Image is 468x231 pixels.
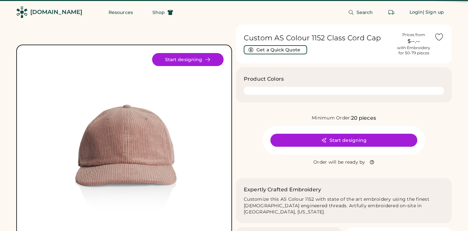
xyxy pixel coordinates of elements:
[244,45,307,54] button: Get a Quick Quote
[402,32,425,37] div: Prices from
[270,134,417,147] button: Start designing
[313,159,365,166] div: Order will be ready by
[385,6,398,19] button: Retrieve an order
[145,6,181,19] button: Shop
[16,7,28,18] img: Rendered Logo - Screens
[397,45,430,56] div: with Embroidery for 50-79 pieces
[244,34,393,43] h1: Custom AS Colour 1152 Class Cord Cap
[357,10,373,15] span: Search
[30,8,82,16] div: [DOMAIN_NAME]
[397,37,430,45] div: $--.--
[101,6,141,19] button: Resources
[152,53,224,66] button: Start designing
[244,75,284,83] h3: Product Colors
[244,196,444,216] div: Customize this AS Colour 1152 with state of the art embroidery using the finest [DEMOGRAPHIC_DATA...
[351,114,376,122] div: 20 pieces
[423,9,444,16] div: | Sign up
[312,115,351,121] div: Minimum Order:
[340,6,381,19] button: Search
[152,10,165,15] span: Shop
[409,9,423,16] div: Login
[244,186,321,194] h2: Expertly Crafted Embroidery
